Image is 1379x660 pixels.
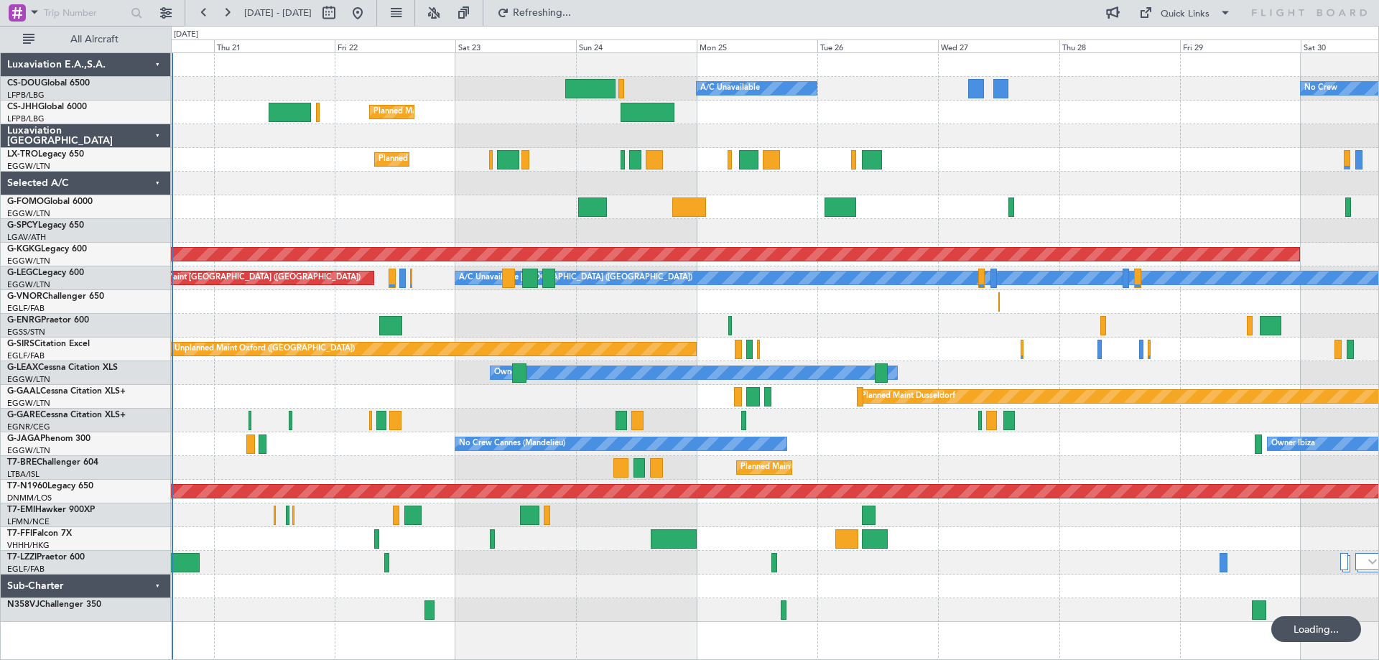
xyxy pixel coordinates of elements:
[7,292,42,301] span: G-VNOR
[7,600,40,609] span: N358VJ
[7,150,38,159] span: LX-TRO
[7,208,50,219] a: EGGW/LTN
[1271,433,1315,455] div: Owner Ibiza
[7,506,95,514] a: T7-EMIHawker 900XP
[459,267,692,289] div: A/C Unavailable [GEOGRAPHIC_DATA] ([GEOGRAPHIC_DATA])
[7,469,40,480] a: LTBA/ISL
[37,34,152,45] span: All Aircraft
[7,482,47,491] span: T7-N1960
[7,434,40,443] span: G-JAGA
[7,150,84,159] a: LX-TROLegacy 650
[7,316,89,325] a: G-ENRGPraetor 600
[7,316,41,325] span: G-ENRG
[1180,39,1301,52] div: Fri 29
[7,411,40,419] span: G-GARE
[576,39,697,52] div: Sun 24
[740,457,967,478] div: Planned Maint [GEOGRAPHIC_DATA] ([GEOGRAPHIC_DATA])
[16,28,156,51] button: All Aircraft
[7,303,45,314] a: EGLF/FAB
[244,6,312,19] span: [DATE] - [DATE]
[7,387,126,396] a: G-GAALCessna Citation XLS+
[1132,1,1238,24] button: Quick Links
[494,362,519,384] div: Owner
[7,422,50,432] a: EGNR/CEG
[7,340,90,348] a: G-SIRSCitation Excel
[1304,78,1337,99] div: No Crew
[7,79,90,88] a: CS-DOUGlobal 6500
[700,78,760,99] div: A/C Unavailable
[7,197,44,206] span: G-FOMO
[7,256,50,266] a: EGGW/LTN
[7,398,50,409] a: EGGW/LTN
[455,39,576,52] div: Sat 23
[7,553,85,562] a: T7-LZZIPraetor 600
[7,600,101,609] a: N358VJChallenger 350
[7,350,45,361] a: EGLF/FAB
[7,564,45,575] a: EGLF/FAB
[7,482,93,491] a: T7-N1960Legacy 650
[459,433,565,455] div: No Crew Cannes (Mandelieu)
[7,458,98,467] a: T7-BREChallenger 604
[7,553,37,562] span: T7-LZZI
[373,101,600,123] div: Planned Maint [GEOGRAPHIC_DATA] ([GEOGRAPHIC_DATA])
[938,39,1059,52] div: Wed 27
[7,245,87,254] a: G-KGKGLegacy 600
[134,267,361,289] div: Planned Maint [GEOGRAPHIC_DATA] ([GEOGRAPHIC_DATA])
[214,39,335,52] div: Thu 21
[7,161,50,172] a: EGGW/LTN
[7,90,45,101] a: LFPB/LBG
[7,434,90,443] a: G-JAGAPhenom 300
[335,39,455,52] div: Fri 22
[7,506,35,514] span: T7-EMI
[7,245,41,254] span: G-KGKG
[7,493,52,503] a: DNMM/LOS
[174,29,198,41] div: [DATE]
[7,197,93,206] a: G-FOMOGlobal 6000
[7,221,38,230] span: G-SPCY
[7,103,87,111] a: CS-JHHGlobal 6000
[7,79,41,88] span: CS-DOU
[7,374,50,385] a: EGGW/LTN
[7,516,50,527] a: LFMN/NCE
[7,540,50,551] a: VHHH/HKG
[7,221,84,230] a: G-SPCYLegacy 650
[44,2,126,24] input: Trip Number
[491,1,577,24] button: Refreshing...
[512,8,572,18] span: Refreshing...
[175,338,355,360] div: Unplanned Maint Oxford ([GEOGRAPHIC_DATA])
[7,411,126,419] a: G-GARECessna Citation XLS+
[7,363,118,372] a: G-LEAXCessna Citation XLS
[379,149,605,170] div: Planned Maint [GEOGRAPHIC_DATA] ([GEOGRAPHIC_DATA])
[1059,39,1180,52] div: Thu 28
[1271,616,1361,642] div: Loading...
[7,387,40,396] span: G-GAAL
[7,232,46,243] a: LGAV/ATH
[7,458,37,467] span: T7-BRE
[1368,559,1377,564] img: arrow-gray.svg
[7,103,38,111] span: CS-JHH
[7,269,38,277] span: G-LEGC
[817,39,938,52] div: Tue 26
[861,386,955,407] div: Planned Maint Dusseldorf
[7,529,32,538] span: T7-FFI
[7,327,45,338] a: EGSS/STN
[7,363,38,372] span: G-LEAX
[7,445,50,456] a: EGGW/LTN
[697,39,817,52] div: Mon 25
[7,340,34,348] span: G-SIRS
[1161,7,1209,22] div: Quick Links
[7,529,72,538] a: T7-FFIFalcon 7X
[7,113,45,124] a: LFPB/LBG
[7,279,50,290] a: EGGW/LTN
[7,269,84,277] a: G-LEGCLegacy 600
[7,292,104,301] a: G-VNORChallenger 650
